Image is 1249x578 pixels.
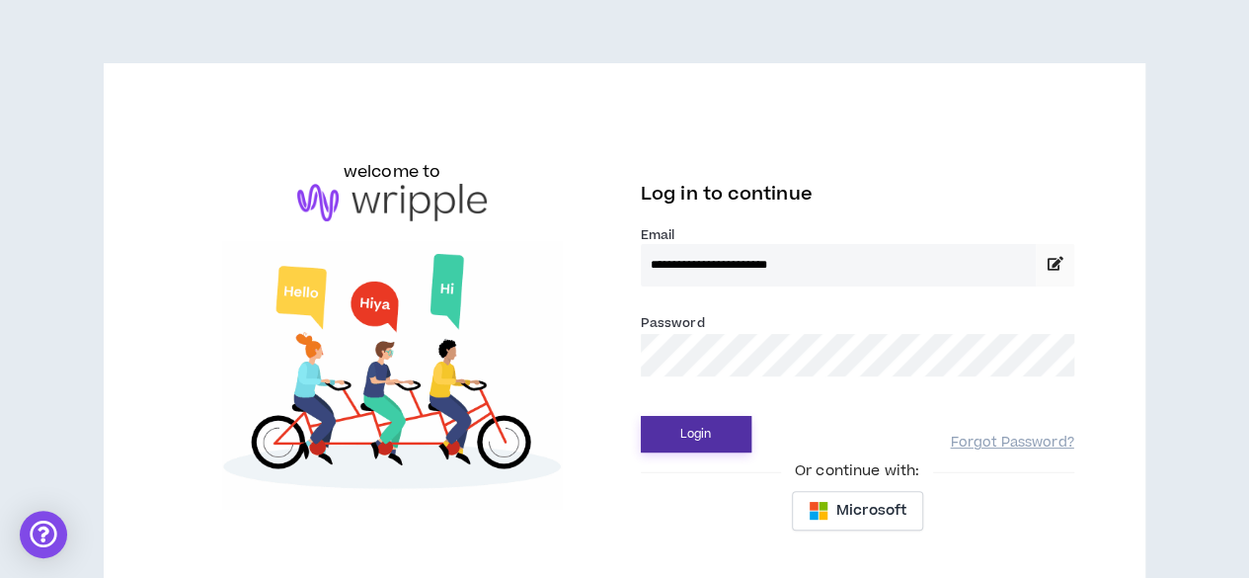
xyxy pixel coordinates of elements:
[836,500,906,522] span: Microsoft
[641,226,1074,244] label: Email
[297,184,487,221] img: logo-brand.png
[175,241,608,510] img: Welcome to Wripple
[792,491,923,531] button: Microsoft
[641,416,751,453] button: Login
[781,460,933,482] span: Or continue with:
[641,182,813,206] span: Log in to continue
[344,160,441,184] h6: welcome to
[641,314,705,332] label: Password
[20,511,67,558] div: Open Intercom Messenger
[950,434,1073,453] a: Forgot Password?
